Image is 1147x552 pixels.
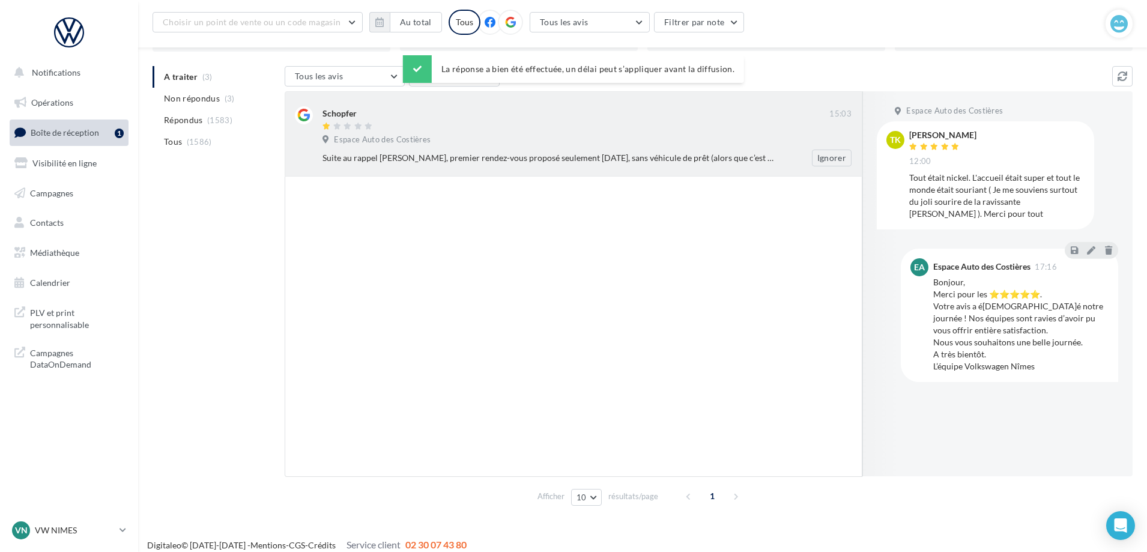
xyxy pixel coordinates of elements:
div: [PERSON_NAME] [909,131,976,139]
button: 10 [571,489,602,506]
div: Bonjour, Merci pour les ⭐⭐⭐⭐⭐. Votre avis a é[DEMOGRAPHIC_DATA]é notre journée ! Nos équipes sont... [933,276,1109,372]
span: Tous les avis [295,71,343,81]
span: © [DATE]-[DATE] - - - [147,540,467,550]
span: PLV et print personnalisable [30,305,124,330]
div: Espace Auto des Costières [933,262,1030,271]
span: 1 [703,487,722,506]
span: (3) [225,94,235,103]
a: Opérations [7,90,131,115]
p: VW NIMES [35,524,115,536]
div: Open Intercom Messenger [1106,511,1135,540]
span: Campagnes DataOnDemand [30,345,124,371]
span: 12:00 [909,156,931,167]
span: Tous [164,136,182,148]
span: Espace Auto des Costières [906,106,1003,117]
button: Tous les avis [530,12,650,32]
button: Au total [390,12,442,32]
a: Contacts [7,210,131,235]
a: PLV et print personnalisable [7,300,131,335]
span: VN [15,524,28,536]
a: Médiathèque [7,240,131,265]
span: Service client [347,539,401,550]
button: Notifications [7,60,126,85]
span: 10 [577,493,587,502]
span: Boîte de réception [31,127,99,138]
span: Afficher [537,491,564,502]
span: Non répondus [164,93,220,105]
span: TK [890,134,901,146]
span: Campagnes [30,187,73,198]
span: résultats/page [608,491,658,502]
div: 1 [115,129,124,138]
span: Tous les avis [540,17,589,27]
button: Tous les avis [285,66,405,86]
div: La réponse a bien été effectuée, un délai peut s’appliquer avant la diffusion. [403,55,744,83]
span: (1583) [207,115,232,125]
span: Choisir un point de vente ou un code magasin [163,17,340,27]
button: Filtrer par note [654,12,745,32]
span: (1586) [187,137,212,147]
span: 02 30 07 43 80 [405,539,467,550]
a: Mentions [250,540,286,550]
a: VN VW NIMES [10,519,129,542]
a: Campagnes [7,181,131,206]
span: 15:03 [829,109,852,120]
span: 17:16 [1035,263,1057,271]
span: Visibilité en ligne [32,158,97,168]
a: Visibilité en ligne [7,151,131,176]
a: Campagnes DataOnDemand [7,340,131,375]
span: Espace Auto des Costières [334,135,431,145]
span: Calendrier [30,278,70,288]
a: Crédits [308,540,336,550]
a: Digitaleo [147,540,181,550]
a: CGS [289,540,305,550]
div: Tout était nickel. L'accueil était super et tout le monde était souriant ( Je me souviens surtout... [909,172,1085,220]
span: Médiathèque [30,247,79,258]
span: Répondus [164,114,203,126]
a: Calendrier [7,270,131,296]
button: Ignorer [812,150,852,166]
button: Au total [369,12,442,32]
div: Schopfer [322,108,357,120]
a: Boîte de réception1 [7,120,131,145]
button: Choisir un point de vente ou un code magasin [153,12,363,32]
span: Opérations [31,97,73,108]
span: Contacts [30,217,64,228]
span: EA [914,261,925,273]
div: Suite au rappel [PERSON_NAME], premier rendez-vous proposé seulement [DATE], sans véhicule de prê... [322,152,773,164]
span: Notifications [32,67,80,77]
div: Tous [449,10,480,35]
